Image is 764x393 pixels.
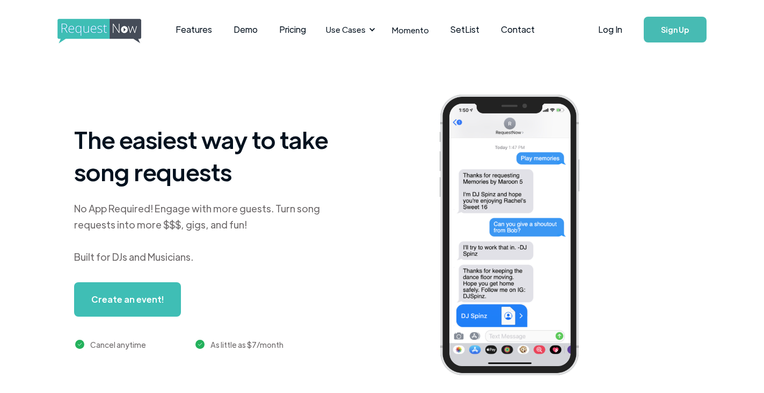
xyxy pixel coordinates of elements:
a: SetList [440,13,490,46]
img: green checkmark [195,340,205,349]
h1: The easiest way to take song requests [74,123,343,188]
a: Momento [381,14,440,46]
a: Create an event! [74,282,181,317]
a: Pricing [268,13,317,46]
div: No App Required! Engage with more guests. Turn song requests into more $$$, gigs, and fun! Built ... [74,201,343,265]
img: iphone screenshot [427,87,608,387]
div: Cancel anytime [90,338,146,351]
a: Log In [587,11,633,48]
div: Use Cases [326,24,366,35]
img: green checkmark [75,340,84,349]
a: Demo [223,13,268,46]
a: Contact [490,13,545,46]
a: Features [165,13,223,46]
a: Sign Up [644,17,707,42]
img: requestnow logo [57,19,161,44]
div: As little as $7/month [210,338,283,351]
a: home [57,19,138,40]
div: Use Cases [319,13,379,46]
